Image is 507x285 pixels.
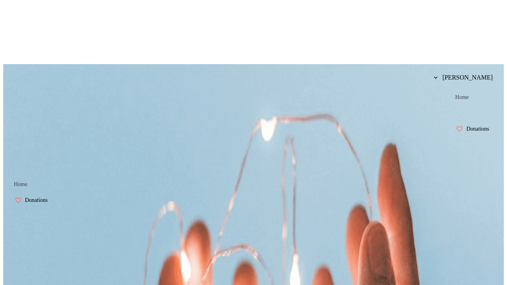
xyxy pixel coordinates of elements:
[8,192,58,208] a: Donations
[25,197,48,203] span: Donations
[427,70,499,85] button: [PERSON_NAME]
[442,74,493,81] span: [PERSON_NAME]
[8,177,33,192] a: Home
[14,181,27,188] span: Home
[466,126,489,132] span: Donations
[449,121,499,137] a: Donations
[449,89,475,105] a: Home
[455,94,469,101] span: Home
